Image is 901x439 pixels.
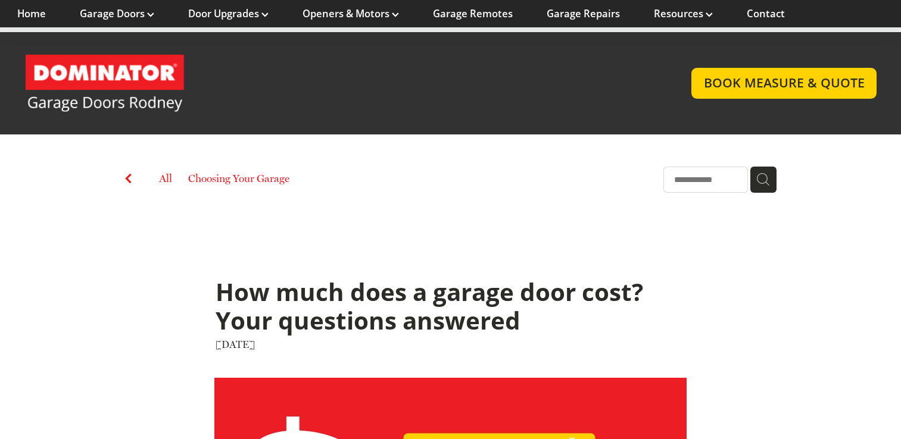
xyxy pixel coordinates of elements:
a: Garage Door and Secure Access Solutions homepage [24,54,668,113]
a: Openers & Motors [303,7,399,20]
a: Contact [747,7,785,20]
a: Garage Repairs [547,7,620,20]
h1: How much does a garage door cost? Your questions answered [216,278,685,337]
a: Home [17,7,46,20]
a: BOOK MEASURE & QUOTE [691,68,877,98]
a: All [159,172,172,184]
a: Door Upgrades [188,7,269,20]
a: Resources [654,7,713,20]
div: [DATE] [216,337,685,352]
a: Garage Remotes [433,7,513,20]
a: Garage Doors [80,7,154,20]
a: Choosing Your Garage [188,171,289,190]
